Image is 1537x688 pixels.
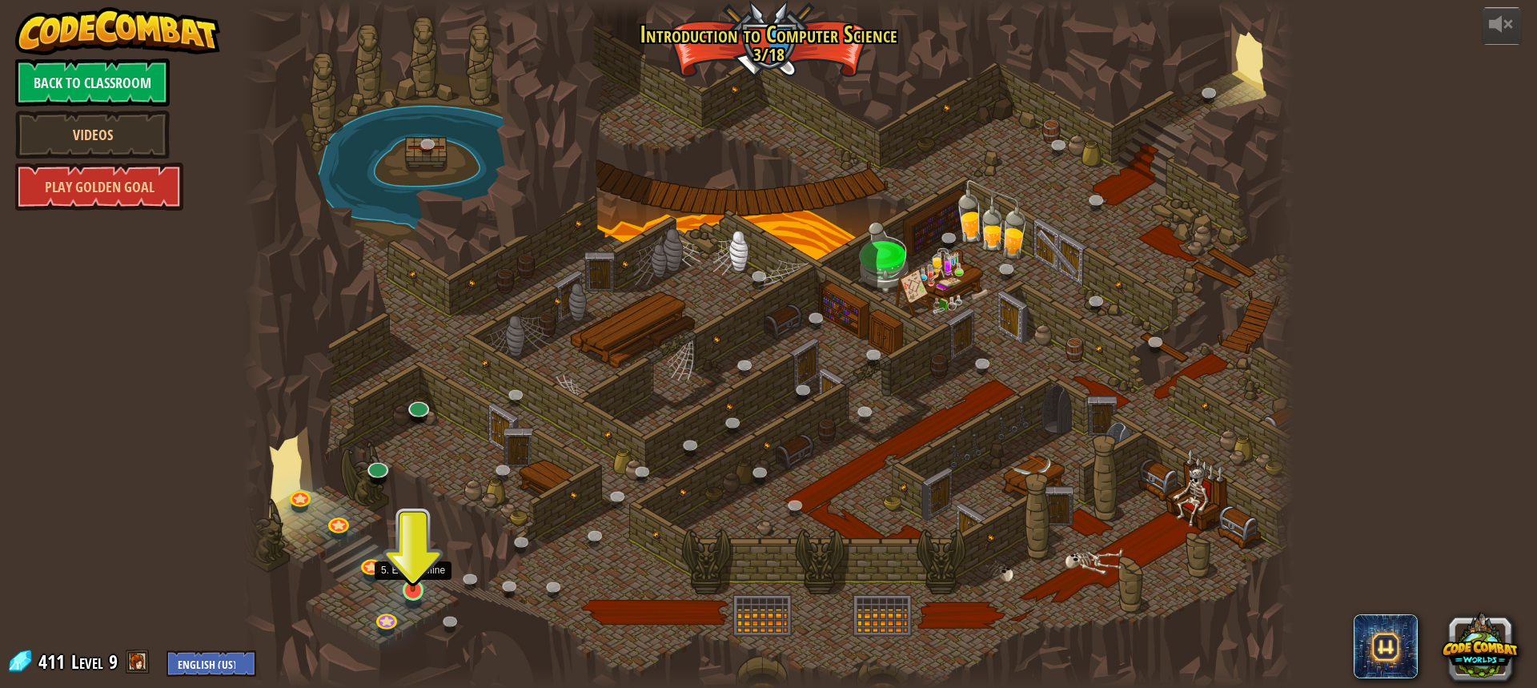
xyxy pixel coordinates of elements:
[38,649,70,674] span: 411
[1482,7,1522,45] button: Adjust volume
[71,649,103,675] span: Level
[15,111,170,159] a: Videos
[15,163,183,211] a: Play Golden Goal
[15,7,220,55] img: CodeCombat - Learn how to code by playing a game
[109,649,118,674] span: 9
[399,529,427,592] img: level-banner-started.png
[15,58,170,107] a: Back to Classroom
